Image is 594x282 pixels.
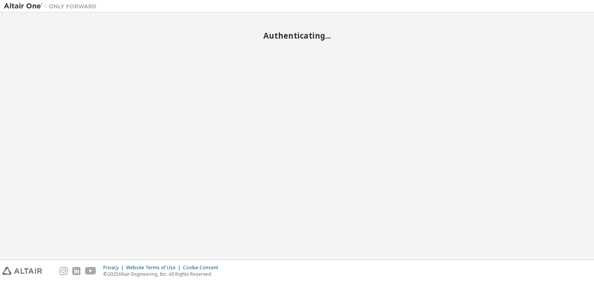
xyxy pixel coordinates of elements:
img: youtube.svg [85,267,96,275]
div: Website Terms of Use [126,265,183,271]
p: © 2025 Altair Engineering, Inc. All Rights Reserved. [103,271,223,277]
img: instagram.svg [60,267,68,275]
h2: Authenticating... [4,31,590,41]
img: linkedin.svg [72,267,80,275]
img: Altair One [4,2,101,10]
img: altair_logo.svg [2,267,42,275]
div: Cookie Consent [183,265,223,271]
div: Privacy [103,265,126,271]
